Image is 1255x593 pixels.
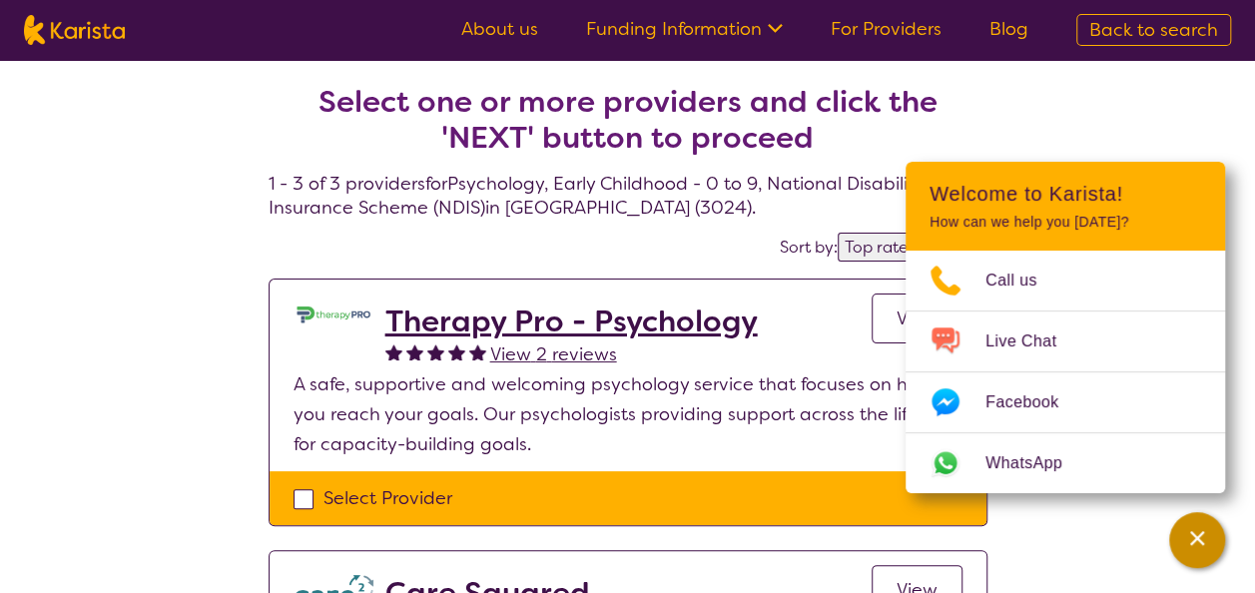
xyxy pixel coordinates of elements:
span: WhatsApp [985,448,1086,478]
p: How can we help you [DATE]? [930,214,1201,231]
label: Sort by: [780,237,838,258]
img: dzo1joyl8vpkomu9m2qk.jpg [294,303,373,325]
h4: 1 - 3 of 3 providers for Psychology , Early Childhood - 0 to 9 , National Disability Insurance Sc... [269,36,987,220]
a: Blog [989,17,1028,41]
a: Web link opens in a new tab. [906,433,1225,493]
a: Therapy Pro - Psychology [385,303,758,339]
span: Call us [985,266,1061,296]
img: fullstar [469,343,486,360]
span: View 2 reviews [490,342,617,366]
img: fullstar [427,343,444,360]
h2: Welcome to Karista! [930,182,1201,206]
button: Channel Menu [1169,512,1225,568]
a: About us [461,17,538,41]
span: View [897,306,938,330]
a: Back to search [1076,14,1231,46]
span: Live Chat [985,326,1080,356]
h2: Select one or more providers and click the 'NEXT' button to proceed [293,84,963,156]
img: fullstar [385,343,402,360]
img: fullstar [406,343,423,360]
div: Channel Menu [906,162,1225,493]
a: View 2 reviews [490,339,617,369]
img: fullstar [448,343,465,360]
span: Facebook [985,387,1082,417]
span: Back to search [1089,18,1218,42]
ul: Choose channel [906,251,1225,493]
a: For Providers [831,17,941,41]
a: View [872,294,962,343]
img: Karista logo [24,15,125,45]
p: A safe, supportive and welcoming psychology service that focuses on helping you reach your goals.... [294,369,962,459]
a: Funding Information [586,17,783,41]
